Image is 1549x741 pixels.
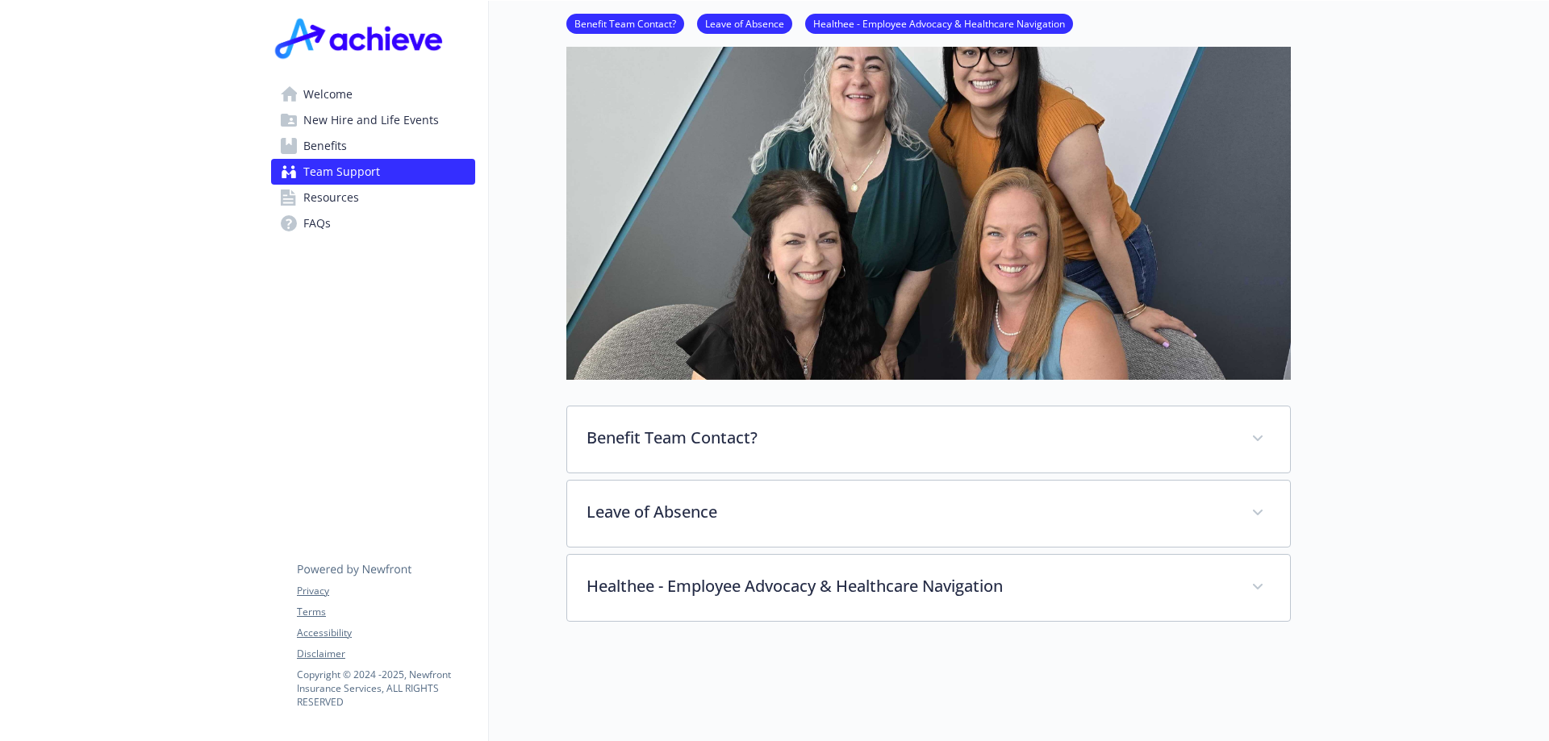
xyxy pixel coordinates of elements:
div: Leave of Absence [567,481,1290,547]
p: Benefit Team Contact? [587,426,1232,450]
a: Privacy [297,584,474,598]
p: Healthee - Employee Advocacy & Healthcare Navigation [587,574,1232,598]
span: FAQs [303,210,331,236]
span: Team Support [303,159,380,185]
div: Healthee - Employee Advocacy & Healthcare Navigation [567,555,1290,621]
a: Terms [297,605,474,619]
a: Leave of Absence [697,15,792,31]
a: Accessibility [297,626,474,640]
span: New Hire and Life Events [303,107,439,133]
a: Healthee - Employee Advocacy & Healthcare Navigation [805,15,1073,31]
a: Disclaimer [297,647,474,661]
a: Team Support [271,159,475,185]
span: Resources [303,185,359,210]
a: FAQs [271,210,475,236]
a: Resources [271,185,475,210]
a: New Hire and Life Events [271,107,475,133]
a: Welcome [271,81,475,107]
span: Benefits [303,133,347,159]
p: Leave of Absence [587,500,1232,524]
span: Welcome [303,81,353,107]
a: Benefits [271,133,475,159]
div: Benefit Team Contact? [567,406,1290,472]
p: Copyright © 2024 - 2025 , Newfront Insurance Services, ALL RIGHTS RESERVED [297,668,474,709]
a: Benefit Team Contact? [566,15,684,31]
